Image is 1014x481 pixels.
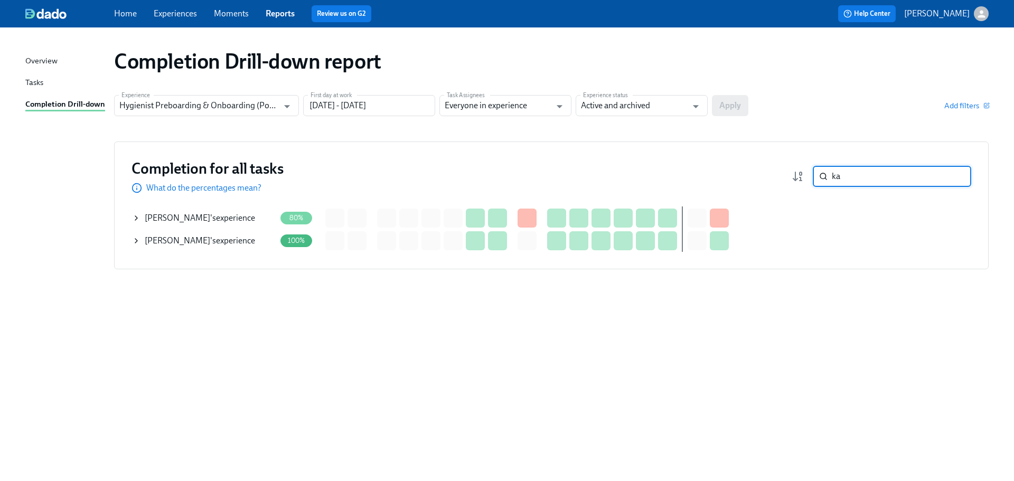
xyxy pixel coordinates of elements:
button: [PERSON_NAME] [904,6,989,21]
a: Review us on G2 [317,8,366,19]
h1: Completion Drill-down report [114,49,381,74]
p: What do the percentages mean? [146,182,261,194]
div: First day at work • day 29 [680,231,684,250]
a: Tasks [25,77,106,90]
a: Reports [266,8,295,18]
button: Review us on G2 [312,5,371,22]
a: dado [25,8,114,19]
h3: Completion for all tasks [132,159,284,178]
div: [PERSON_NAME]'sexperience [132,208,276,229]
div: 's experience [145,212,255,224]
button: Open [551,98,568,115]
div: Completion Drill-down [25,98,105,111]
button: Open [279,98,295,115]
a: Home [114,8,137,18]
a: Overview [25,55,106,68]
span: [PERSON_NAME] [145,213,210,223]
p: [PERSON_NAME] [904,8,970,20]
a: Completion Drill-down [25,98,106,111]
button: Help Center [838,5,896,22]
button: Open [688,98,704,115]
a: Experiences [154,8,197,18]
div: Overview [25,55,58,68]
div: Tasks [25,77,43,90]
span: Help Center [843,8,890,19]
img: dado [25,8,67,19]
span: [PERSON_NAME] [145,235,210,246]
input: Search by name [832,166,971,187]
div: 's experience [145,235,255,247]
span: 100% [281,237,312,244]
a: Moments [214,8,249,18]
div: First day at work • day 29 [680,208,684,228]
button: Add filters [944,100,989,111]
span: 80% [283,214,310,222]
div: [PERSON_NAME]'sexperience [132,230,276,251]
